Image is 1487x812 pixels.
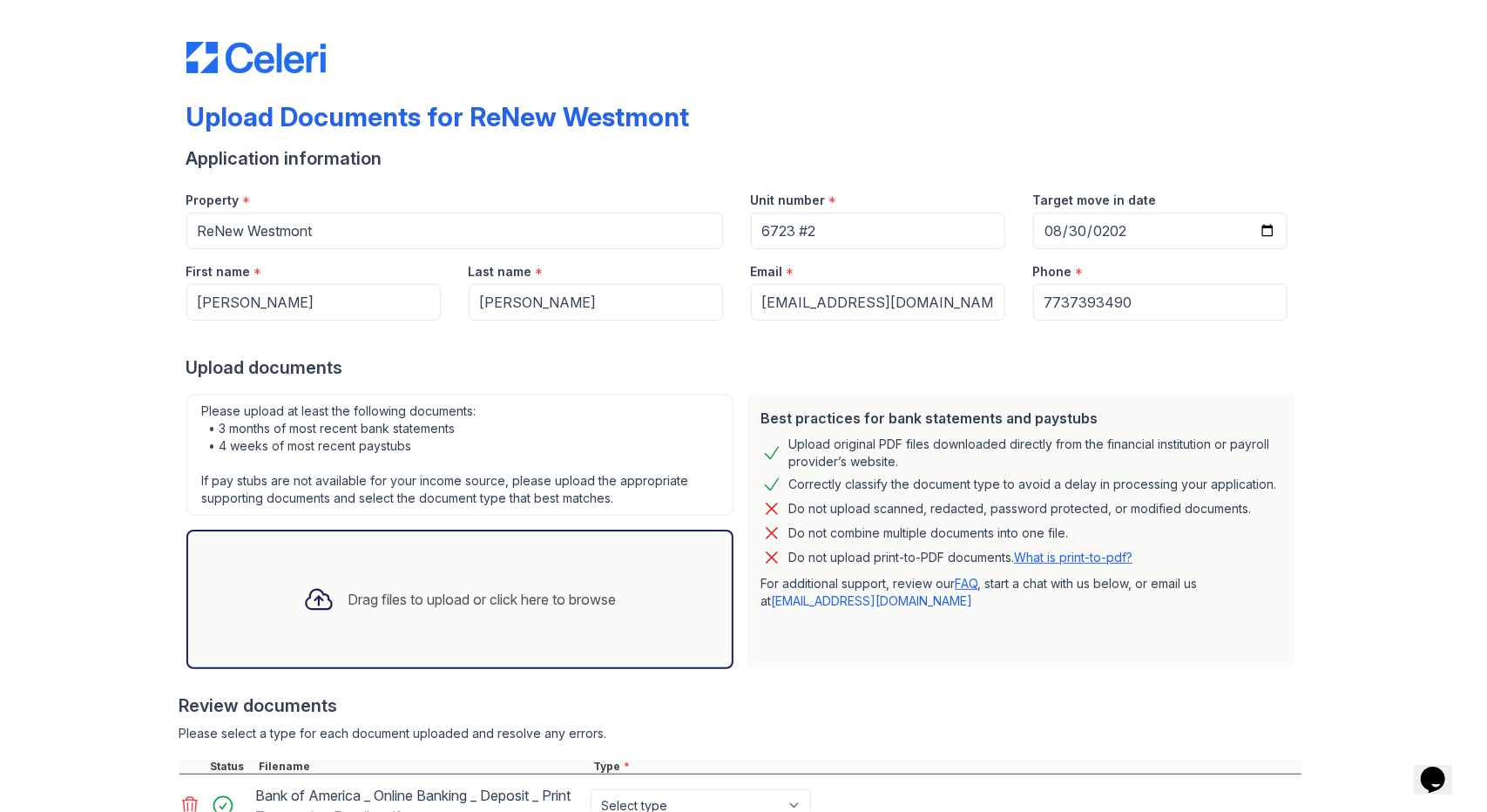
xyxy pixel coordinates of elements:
img: CE_Logo_Blue-a8612792a0a2168367f1c8372b55b34899dd931a85d93a1a3d3e32e68fde9ad4.png [186,42,326,73]
p: For additional support, review our , start a chat with us below, or email us at [761,575,1281,610]
label: Last name [469,263,532,281]
div: Status [207,760,256,774]
div: Application information [186,146,1301,171]
a: FAQ [956,576,978,591]
div: Correctly classify the document type to avoid a delay in processing your application. [789,474,1277,495]
div: Review documents [179,694,1301,718]
label: Property [186,192,240,209]
p: Do not upload print-to-PDF documents. [789,549,1133,566]
label: Unit number [751,192,826,209]
label: Email [751,263,783,281]
div: Type [591,760,1301,774]
a: [EMAIL_ADDRESS][DOMAIN_NAME] [772,593,973,608]
iframe: chat widget [1414,742,1470,795]
div: Upload documents [186,355,1301,380]
div: Drag files to upload or click here to browse [348,589,617,610]
div: Upload Documents for ReNew Westmont [186,101,690,132]
label: First name [186,263,251,281]
div: Filename [256,760,591,774]
a: What is print-to-pdf? [1015,550,1133,565]
div: Please upload at least the following documents: • 3 months of most recent bank statements • 4 wee... [186,394,733,516]
div: Do not combine multiple documents into one file. [789,523,1069,544]
label: Target move in date [1033,192,1157,209]
div: Do not upload scanned, redacted, password protected, or modified documents. [789,498,1252,519]
div: Please select a type for each document uploaded and resolve any errors. [179,725,1301,742]
label: Phone [1033,263,1072,281]
div: Upload original PDF files downloaded directly from the financial institution or payroll provider’... [789,436,1281,470]
div: Best practices for bank statements and paystubs [761,408,1281,429]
